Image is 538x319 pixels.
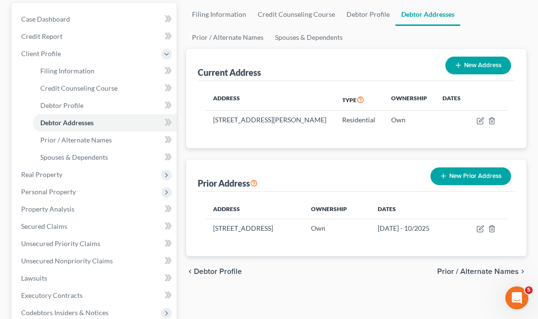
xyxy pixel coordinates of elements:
[186,26,269,49] a: Prior / Alternate Names
[430,167,511,185] button: New Prior Address
[519,268,526,275] i: chevron_right
[13,235,177,252] a: Unsecured Priority Claims
[13,218,177,235] a: Secured Claims
[40,84,118,92] span: Credit Counseling Course
[33,97,177,114] a: Debtor Profile
[335,111,383,129] td: Residential
[198,177,258,189] div: Prior Address
[40,67,95,75] span: Filing Information
[335,89,383,111] th: Type
[525,286,533,294] span: 5
[435,89,468,111] th: Dates
[40,153,108,161] span: Spouses & Dependents
[205,219,303,237] td: [STREET_ADDRESS]
[21,257,113,265] span: Unsecured Nonpriority Claims
[21,239,100,248] span: Unsecured Priority Claims
[21,222,67,230] span: Secured Claims
[445,57,511,74] button: New Address
[40,101,84,109] span: Debtor Profile
[252,3,341,26] a: Credit Counseling Course
[395,3,460,26] a: Debtor Addresses
[194,268,242,275] span: Debtor Profile
[269,26,348,49] a: Spouses & Dependents
[21,170,62,178] span: Real Property
[186,268,242,275] button: chevron_left Debtor Profile
[21,205,74,213] span: Property Analysis
[198,67,261,78] div: Current Address
[303,219,370,237] td: Own
[303,200,370,219] th: Ownership
[383,89,435,111] th: Ownership
[21,188,76,196] span: Personal Property
[205,111,335,129] td: [STREET_ADDRESS][PERSON_NAME]
[33,62,177,80] a: Filing Information
[13,270,177,287] a: Lawsuits
[13,28,177,45] a: Credit Report
[33,114,177,131] a: Debtor Addresses
[21,291,83,299] span: Executory Contracts
[33,149,177,166] a: Spouses & Dependents
[186,268,194,275] i: chevron_left
[13,287,177,304] a: Executory Contracts
[33,80,177,97] a: Credit Counseling Course
[437,268,519,275] span: Prior / Alternate Names
[40,118,94,127] span: Debtor Addresses
[186,3,252,26] a: Filing Information
[341,3,395,26] a: Debtor Profile
[21,15,70,23] span: Case Dashboard
[13,252,177,270] a: Unsecured Nonpriority Claims
[437,268,526,275] button: Prior / Alternate Names chevron_right
[383,111,435,129] td: Own
[370,200,457,219] th: Dates
[205,200,303,219] th: Address
[21,49,61,58] span: Client Profile
[505,286,528,309] iframe: Intercom live chat
[13,201,177,218] a: Property Analysis
[33,131,177,149] a: Prior / Alternate Names
[21,308,108,317] span: Codebtors Insiders & Notices
[21,274,47,282] span: Lawsuits
[370,219,457,237] td: [DATE] - 10/2025
[205,89,335,111] th: Address
[13,11,177,28] a: Case Dashboard
[21,32,62,40] span: Credit Report
[40,136,112,144] span: Prior / Alternate Names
